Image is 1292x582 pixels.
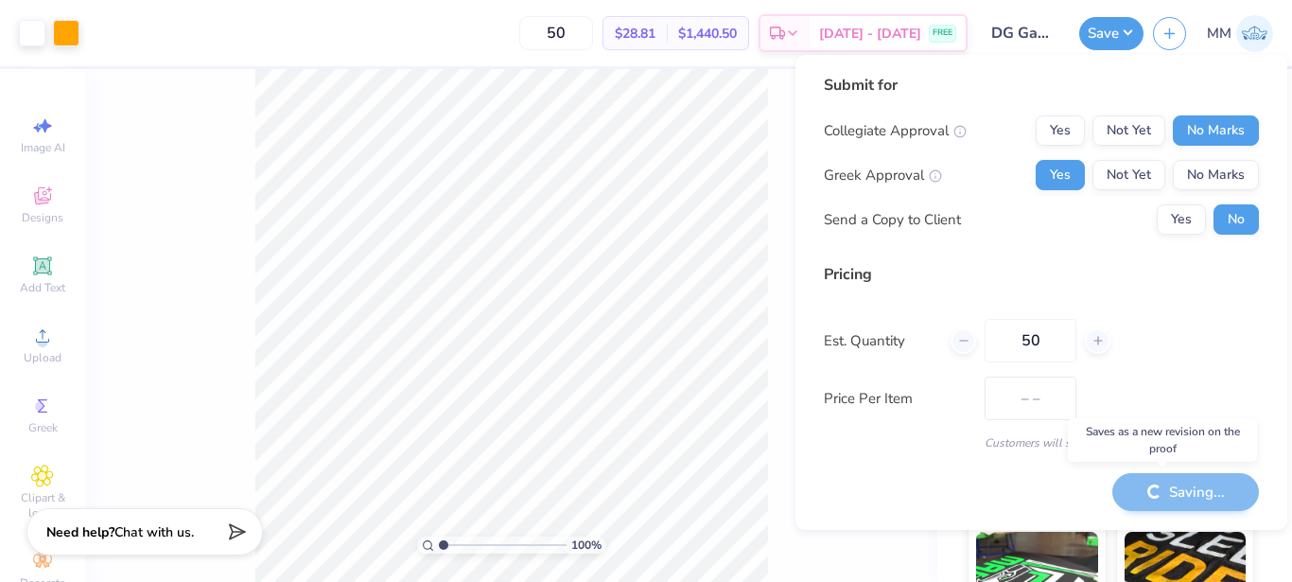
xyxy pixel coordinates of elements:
button: No Marks [1173,160,1259,190]
img: Morgan Montgomery [1236,15,1273,52]
button: Save [1079,17,1144,50]
button: Not Yet [1092,160,1165,190]
button: Yes [1157,204,1206,235]
input: Untitled Design [977,14,1070,52]
div: Saves as a new revision on the proof [1068,418,1257,462]
strong: Need help? [46,523,114,541]
span: Image AI [21,140,65,155]
button: Yes [1036,160,1085,190]
span: Designs [22,210,63,225]
button: No Marks [1173,115,1259,146]
div: Submit for [824,74,1259,97]
label: Est. Quantity [824,330,936,352]
span: Greek [28,420,58,435]
button: No [1213,204,1259,235]
span: [DATE] - [DATE] [819,24,921,44]
span: Add Text [20,280,65,295]
button: Yes [1036,115,1085,146]
span: MM [1207,23,1231,44]
span: Clipart & logos [9,490,76,520]
input: – – [985,319,1076,362]
label: Price Per Item [824,388,970,410]
span: $28.81 [615,24,655,44]
span: Chat with us. [114,523,194,541]
button: Not Yet [1092,115,1165,146]
div: Customers will see this price on HQ. [824,434,1259,451]
span: FREE [933,26,952,40]
span: $1,440.50 [678,24,737,44]
span: 100 % [571,537,602,554]
input: – – [519,16,593,50]
div: Pricing [824,263,1259,286]
div: Send a Copy to Client [824,209,961,231]
a: MM [1207,15,1273,52]
div: Collegiate Approval [824,120,967,142]
span: Upload [24,350,61,365]
div: Greek Approval [824,165,942,186]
